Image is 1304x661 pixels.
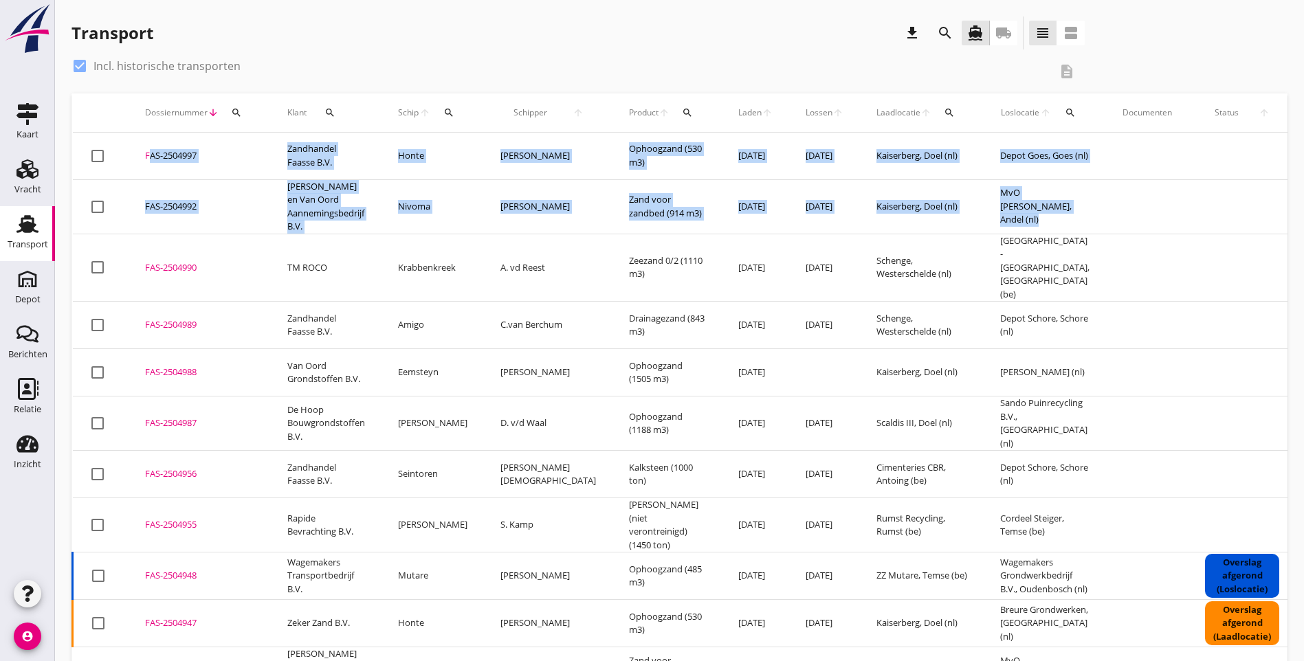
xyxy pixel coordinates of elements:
i: search [324,107,335,118]
span: Schipper [500,107,560,119]
i: search [231,107,242,118]
div: FAS-2504948 [145,569,254,583]
span: Laden [738,107,762,119]
td: Zeezand 0/2 (1110 m3) [612,234,722,302]
td: [PERSON_NAME][DEMOGRAPHIC_DATA] [484,451,612,498]
div: FAS-2504947 [145,616,254,630]
span: Laadlocatie [876,107,920,119]
td: [DATE] [789,498,860,552]
td: [DATE] [789,133,860,180]
td: Zand voor zandbed (914 m3) [612,179,722,234]
td: Depot Schore, Schore (nl) [984,302,1106,349]
span: Schip [398,107,419,119]
td: [DATE] [722,179,789,234]
td: [PERSON_NAME] (niet verontreinigd) (1450 ton) [612,498,722,552]
td: [DATE] [789,234,860,302]
td: Honte [382,600,484,647]
td: [PERSON_NAME] [382,498,484,552]
td: [PERSON_NAME] (nl) [984,349,1106,396]
td: [PERSON_NAME] en Van Oord Aannemingsbedrijf B.V. [271,179,382,234]
td: [DATE] [789,179,860,234]
td: Eemsteyn [382,349,484,396]
img: logo-small.a267ee39.svg [3,3,52,54]
td: MvO [PERSON_NAME], Andel (nl) [984,179,1106,234]
div: Relatie [14,405,41,414]
td: [DATE] [722,600,789,647]
td: Ophoogzand (530 m3) [612,133,722,180]
td: S. Kamp [484,498,612,552]
td: Ophoogzand (1505 m3) [612,349,722,396]
i: search [682,107,693,118]
td: Kaiserberg, Doel (nl) [860,133,984,180]
span: Lossen [806,107,832,119]
td: Ophoogzand (530 m3) [612,600,722,647]
td: Ophoogzand (485 m3) [612,552,722,600]
div: FAS-2504956 [145,467,254,481]
div: FAS-2504992 [145,200,254,214]
td: C.van Berchum [484,302,612,349]
td: Drainagezand (843 m3) [612,302,722,349]
td: Mutare [382,552,484,600]
td: Wagemakers Grondwerkbedrijf B.V., Oudenbosch (nl) [984,552,1106,600]
td: Honte [382,133,484,180]
td: Krabbenkreek [382,234,484,302]
span: Loslocatie [1000,107,1040,119]
td: Scaldis III, Doel (nl) [860,396,984,451]
td: Kaiserberg, Doel (nl) [860,349,984,396]
td: [DATE] [789,552,860,600]
td: Schenge, Westerschelde (nl) [860,234,984,302]
td: [PERSON_NAME] [484,349,612,396]
td: Cimenteries CBR, Antoing (be) [860,451,984,498]
td: ZZ Mutare, Temse (be) [860,552,984,600]
td: Breure Grondwerken, [GEOGRAPHIC_DATA] (nl) [984,600,1106,647]
div: FAS-2504955 [145,518,254,532]
td: A. vd Reest [484,234,612,302]
label: Incl. historische transporten [93,59,241,73]
div: FAS-2504988 [145,366,254,379]
div: Transport [71,22,153,44]
div: Klant [287,96,365,129]
div: Inzicht [14,460,41,469]
i: search [937,25,953,41]
td: D. v/d Waal [484,396,612,451]
td: Sando Puinrecycling B.V., [GEOGRAPHIC_DATA] (nl) [984,396,1106,451]
i: arrow_upward [920,107,931,118]
td: Depot Schore, Schore (nl) [984,451,1106,498]
td: Zandhandel Faasse B.V. [271,451,382,498]
td: Ophoogzand (1188 m3) [612,396,722,451]
div: FAS-2504987 [145,416,254,430]
div: FAS-2504989 [145,318,254,332]
td: [PERSON_NAME] [484,133,612,180]
td: Zandhandel Faasse B.V. [271,302,382,349]
td: [DATE] [722,302,789,349]
td: [DATE] [789,396,860,451]
td: [DATE] [722,396,789,451]
td: Schenge, Westerschelde (nl) [860,302,984,349]
div: Vracht [14,185,41,194]
i: arrow_upward [1249,107,1280,118]
td: De Hoop Bouwgrondstoffen B.V. [271,396,382,451]
td: [DATE] [722,552,789,600]
div: Kaart [16,130,38,139]
div: Documenten [1123,107,1172,119]
td: [GEOGRAPHIC_DATA] - [GEOGRAPHIC_DATA], [GEOGRAPHIC_DATA] (be) [984,234,1106,302]
i: arrow_downward [208,107,219,118]
td: [DATE] [789,302,860,349]
td: Depot Goes, Goes (nl) [984,133,1106,180]
div: FAS-2504990 [145,261,254,275]
i: local_shipping [995,25,1012,41]
td: [PERSON_NAME] [484,179,612,234]
td: [DATE] [722,349,789,396]
td: Rapide Bevrachting B.V. [271,498,382,552]
span: Status [1205,107,1249,119]
td: Kaiserberg, Doel (nl) [860,179,984,234]
i: search [1065,107,1076,118]
td: [DATE] [789,600,860,647]
i: directions_boat [967,25,984,41]
td: Kaiserberg, Doel (nl) [860,600,984,647]
td: Zandhandel Faasse B.V. [271,133,382,180]
td: [DATE] [722,234,789,302]
i: account_circle [14,623,41,650]
i: search [944,107,955,118]
td: [DATE] [722,133,789,180]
